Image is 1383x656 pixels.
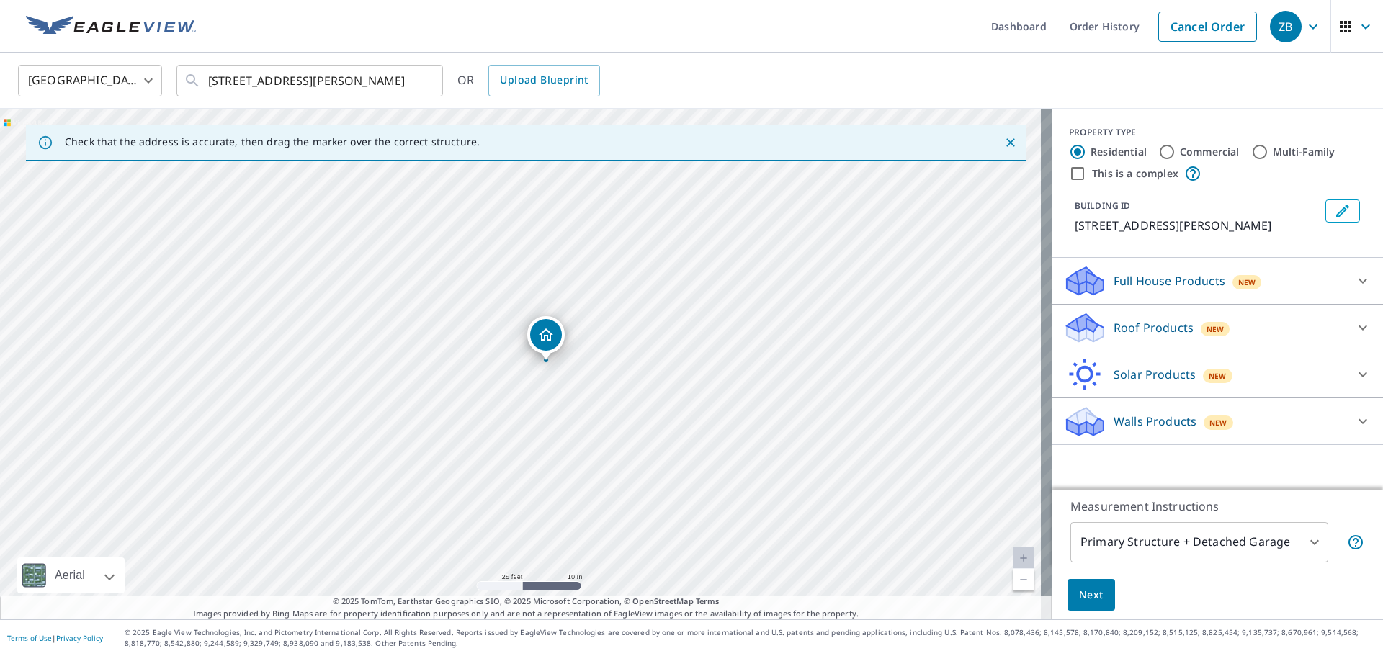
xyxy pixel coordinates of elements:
[1063,404,1371,439] div: Walls ProductsNew
[1114,319,1194,336] p: Roof Products
[1209,417,1227,428] span: New
[457,65,600,96] div: OR
[1063,310,1371,345] div: Roof ProductsNew
[26,16,196,37] img: EV Logo
[18,60,162,101] div: [GEOGRAPHIC_DATA]
[125,627,1376,649] p: © 2025 Eagle View Technologies, Inc. and Pictometry International Corp. All Rights Reserved. Repo...
[1158,12,1257,42] a: Cancel Order
[1068,579,1115,611] button: Next
[696,596,720,606] a: Terms
[1273,145,1335,159] label: Multi-Family
[17,557,125,593] div: Aerial
[500,71,588,89] span: Upload Blueprint
[208,60,413,101] input: Search by address or latitude-longitude
[1091,145,1147,159] label: Residential
[1063,357,1371,392] div: Solar ProductsNew
[1238,277,1256,288] span: New
[1001,133,1020,152] button: Close
[1270,11,1302,42] div: ZB
[1209,370,1227,382] span: New
[7,634,103,642] p: |
[1092,166,1178,181] label: This is a complex
[7,633,52,643] a: Terms of Use
[1070,498,1364,515] p: Measurement Instructions
[1347,534,1364,551] span: Your report will include the primary structure and a detached garage if one exists.
[1207,323,1225,335] span: New
[1070,522,1328,562] div: Primary Structure + Detached Garage
[1114,413,1196,430] p: Walls Products
[1079,586,1104,604] span: Next
[1180,145,1240,159] label: Commercial
[1114,366,1196,383] p: Solar Products
[488,65,599,96] a: Upload Blueprint
[1114,272,1225,289] p: Full House Products
[1013,547,1034,569] a: Current Level 20, Zoom In Disabled
[632,596,693,606] a: OpenStreetMap
[1075,217,1320,234] p: [STREET_ADDRESS][PERSON_NAME]
[65,135,480,148] p: Check that the address is accurate, then drag the marker over the correct structure.
[1325,199,1360,223] button: Edit building 1
[1069,126,1366,139] div: PROPERTY TYPE
[1075,199,1130,212] p: BUILDING ID
[1063,264,1371,298] div: Full House ProductsNew
[1013,569,1034,590] a: Current Level 20, Zoom Out
[333,596,720,608] span: © 2025 TomTom, Earthstar Geographics SIO, © 2025 Microsoft Corporation, ©
[56,633,103,643] a: Privacy Policy
[50,557,89,593] div: Aerial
